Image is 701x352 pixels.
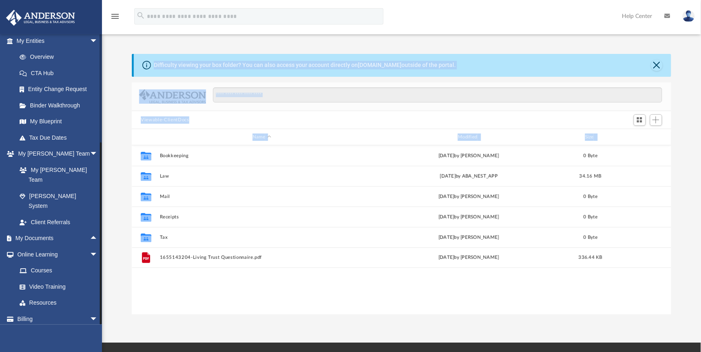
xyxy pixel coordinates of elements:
[367,193,571,201] div: [DATE] by [PERSON_NAME]
[4,10,78,26] img: Anderson Advisors Platinum Portal
[160,235,364,240] button: Tax
[11,278,102,295] a: Video Training
[6,230,106,247] a: My Documentsarrow_drop_up
[11,97,110,114] a: Binder Walkthrough
[90,33,106,49] span: arrow_drop_down
[11,129,110,146] a: Tax Due Dates
[611,134,668,141] div: id
[160,134,364,141] div: Name
[579,255,603,260] span: 336.44 KB
[367,173,571,180] div: [DATE] by ABA_NEST_APP
[367,152,571,160] div: [DATE] by [PERSON_NAME]
[367,234,571,241] div: [DATE] by [PERSON_NAME]
[154,61,456,69] div: Difficulty viewing your box folder? You can also access your account directly on outside of the p...
[584,235,598,240] span: 0 Byte
[6,146,106,162] a: My [PERSON_NAME] Teamarrow_drop_down
[367,214,571,221] div: [DATE] by [PERSON_NAME]
[160,194,364,199] button: Mail
[90,230,106,247] span: arrow_drop_up
[11,263,106,279] a: Courses
[160,255,364,261] button: 1655143204-Living Trust Questionnaire.pdf
[110,16,120,21] a: menu
[580,174,602,178] span: 34.16 MB
[358,62,402,68] a: [DOMAIN_NAME]
[367,254,571,261] div: [DATE] by [PERSON_NAME]
[6,311,110,327] a: Billingarrow_drop_down
[11,188,106,214] a: [PERSON_NAME] System
[160,174,364,179] button: Law
[11,65,110,81] a: CTA Hub
[90,311,106,327] span: arrow_drop_down
[584,194,598,199] span: 0 Byte
[90,146,106,163] span: arrow_drop_down
[132,145,671,314] div: grid
[634,114,646,126] button: Switch to Grid View
[110,11,120,21] i: menu
[213,87,662,103] input: Search files and folders
[650,114,662,126] button: Add
[160,214,364,220] button: Receipts
[6,33,110,49] a: My Entitiesarrow_drop_down
[683,10,695,22] img: User Pic
[136,11,145,20] i: search
[160,153,364,158] button: Bookkeeping
[90,246,106,263] span: arrow_drop_down
[584,154,598,158] span: 0 Byte
[11,214,106,230] a: Client Referrals
[11,81,110,98] a: Entity Change Request
[11,49,110,65] a: Overview
[6,246,106,263] a: Online Learningarrow_drop_down
[367,134,571,141] div: Modified
[135,134,156,141] div: id
[11,295,106,311] a: Resources
[11,162,102,188] a: My [PERSON_NAME] Team
[584,215,598,219] span: 0 Byte
[141,116,189,124] button: Viewable-ClientDocs
[630,252,649,264] button: More options
[651,60,663,71] button: Close
[11,114,106,130] a: My Blueprint
[575,134,607,141] div: Size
